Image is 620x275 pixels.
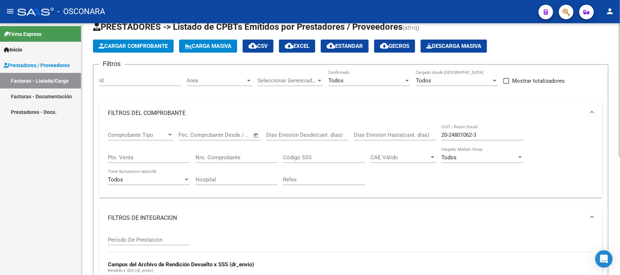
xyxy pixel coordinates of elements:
h3: Filtros [99,59,124,69]
span: PRESTADORES -> Listado de CPBTs Emitidos por Prestadores / Proveedores [93,22,402,32]
span: Comprobante Tipo [108,132,167,138]
span: Descarga Masiva [426,43,481,49]
mat-panel-title: FILTROS DEL COMPROBANTE [108,109,585,117]
button: Open calendar [252,131,260,140]
span: Gecros [380,43,409,49]
button: Gecros [374,40,415,53]
span: CSV [248,43,268,49]
span: EXCEL [285,43,309,49]
mat-icon: menu [6,7,15,16]
span: Todos [328,77,344,84]
span: Todos [416,77,431,84]
button: Carga Masiva [179,40,237,53]
span: Carga Masiva [185,43,231,49]
strong: Campos del Archivo de Rendición Devuelto x SSS (dr_envio) [108,261,254,268]
span: Cargar Comprobante [99,43,168,49]
app-download-masive: Descarga masiva de comprobantes (adjuntos) [421,40,487,53]
mat-icon: cloud_download [327,41,335,50]
button: EXCEL [279,40,315,53]
button: Cargar Comprobante [93,40,174,53]
mat-icon: cloud_download [285,41,293,50]
button: CSV [243,40,273,53]
mat-icon: cloud_download [380,41,389,50]
span: Seleccionar Gerenciador [258,77,316,84]
mat-icon: person [605,7,614,16]
span: (alt+q) [402,24,420,31]
span: Prestadores / Proveedores [4,61,70,69]
div: Open Intercom Messenger [595,250,613,268]
mat-expansion-panel-header: FILTROS DEL COMPROBANTE [99,102,602,125]
input: Fecha inicio [179,132,208,138]
span: CAE Válido [370,154,429,161]
span: Inicio [4,46,22,54]
input: Fecha fin [215,132,250,138]
button: Estandar [321,40,369,53]
button: Descarga Masiva [421,40,487,53]
mat-icon: cloud_download [248,41,257,50]
div: FILTROS DEL COMPROBANTE [99,125,602,198]
span: Area [187,77,246,84]
span: Todos [441,154,457,161]
mat-expansion-panel-header: FILTROS DE INTEGRACION [99,206,602,230]
span: Todos [108,176,123,183]
span: Estandar [327,43,363,49]
span: Firma Express [4,30,41,38]
span: Mostrar totalizadores [512,77,565,85]
mat-panel-title: FILTROS DE INTEGRACION [108,214,585,222]
span: - OSCONARA [57,4,105,20]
